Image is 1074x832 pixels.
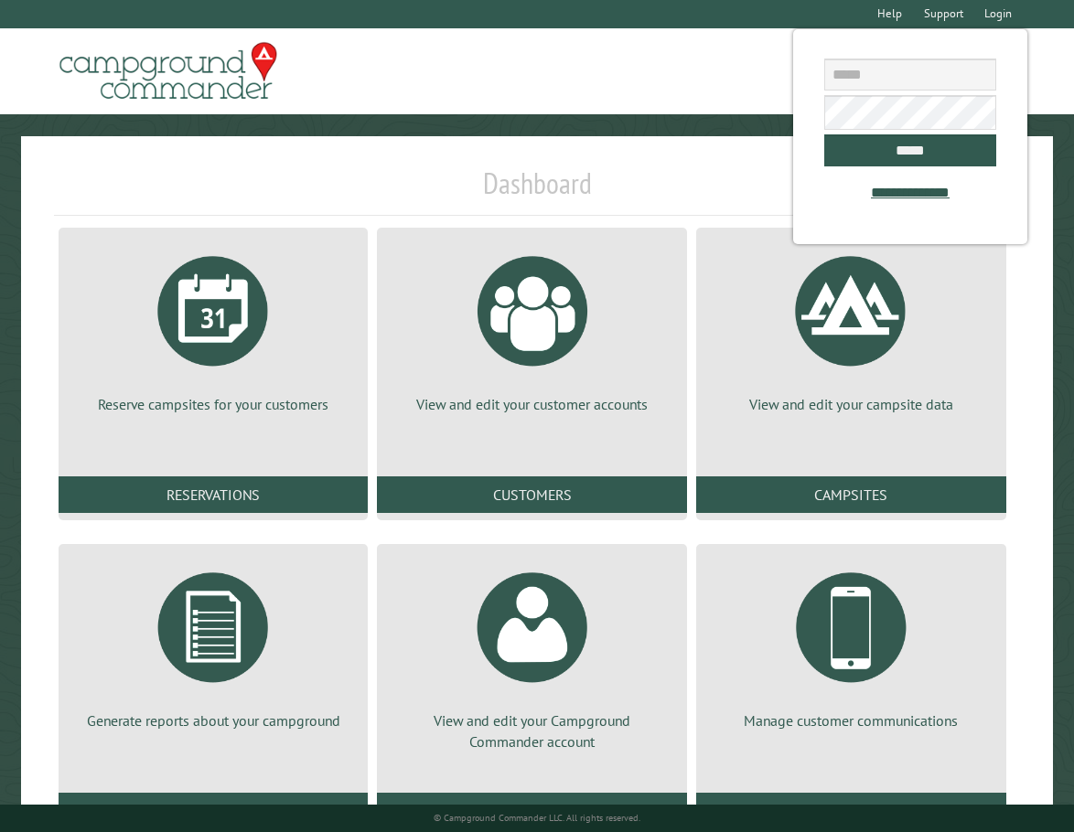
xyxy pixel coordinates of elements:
p: Generate reports about your campground [81,710,347,731]
a: Reservations [59,476,369,513]
p: View and edit your Campground Commander account [399,710,665,752]
h1: Dashboard [54,165,1021,216]
a: Customers [377,476,687,513]
a: View and edit your customer accounts [399,242,665,414]
img: Campground Commander [54,36,283,107]
a: Reserve campsites for your customers [81,242,347,414]
a: Communications [696,793,1006,829]
p: View and edit your campsite data [718,394,984,414]
a: Generate reports about your campground [81,559,347,731]
a: Account [377,793,687,829]
p: Manage customer communications [718,710,984,731]
a: Manage customer communications [718,559,984,731]
p: Reserve campsites for your customers [81,394,347,414]
a: Reports [59,793,369,829]
a: View and edit your campsite data [718,242,984,414]
small: © Campground Commander LLC. All rights reserved. [434,812,640,824]
a: View and edit your Campground Commander account [399,559,665,752]
a: Campsites [696,476,1006,513]
p: View and edit your customer accounts [399,394,665,414]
